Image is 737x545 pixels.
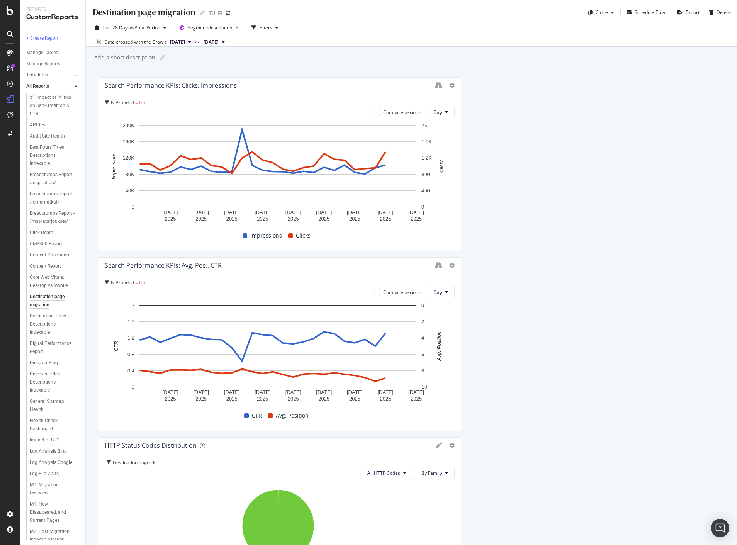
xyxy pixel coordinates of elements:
[30,417,80,433] a: Health Check Dashboard
[30,251,80,259] a: Content Dashboard
[316,389,332,395] text: [DATE]
[421,171,430,177] text: 800
[415,467,455,479] button: By Family
[421,204,424,210] text: 0
[105,301,451,404] div: A chart.
[30,397,73,414] div: General Sitemap Health
[30,251,71,259] div: Content Dashboard
[163,389,178,395] text: [DATE]
[30,447,80,455] a: Log Analysis Bing
[30,340,74,356] div: Digital Performance Report
[105,121,451,224] div: A chart.
[361,467,413,479] button: All HTTP Codes
[349,396,360,402] text: 2025
[26,6,79,13] div: Reports
[123,122,135,128] text: 200K
[30,293,74,309] div: Destination page migration
[226,10,230,16] div: arrow-right-arrow-left
[427,286,455,298] button: Day
[30,273,75,290] div: Core Web Vitals: Desktop vs Mobile
[288,216,299,222] text: 2025
[252,411,262,420] span: CTR
[30,93,76,118] div: #1 Impact of Inlinks on Rank Position & CTR
[188,24,232,31] span: Segment: destination
[139,279,145,286] span: No
[30,190,80,206] a: Breadcrumbs Report - /lomamatkat/
[226,216,238,222] text: 2025
[113,341,119,351] text: CTR
[288,396,299,402] text: 2025
[30,458,80,467] a: Log Analysis Google
[30,458,72,467] div: Log Analysis Google
[30,470,80,478] a: Log File Visits
[433,289,442,295] span: Day
[427,106,455,118] button: Day
[383,289,421,295] div: Compare periods
[255,209,270,215] text: [DATE]
[435,82,442,88] div: binoculars
[30,370,80,394] a: Discover Titles Descriptions Indexable
[318,216,329,222] text: 2025
[26,60,80,68] a: Manage Reports
[26,34,80,42] a: + Create Report
[438,159,444,173] text: Clicks
[123,139,135,144] text: 160K
[30,340,80,356] a: Digital Performance Report
[706,6,731,19] button: Delete
[686,9,700,15] div: Export
[411,396,422,402] text: 2025
[30,121,80,129] a: API Test
[433,109,442,115] span: Day
[347,389,363,395] text: [DATE]
[435,262,442,268] div: binoculars
[30,436,80,444] a: Impact of SEO
[276,411,309,420] span: Avg. Position
[111,279,134,286] span: Is Branded
[30,273,80,290] a: Core Web Vitals: Desktop vs Mobile
[380,216,391,222] text: 2025
[421,384,427,390] text: 10
[30,262,61,270] div: Content Report
[421,155,432,161] text: 1.2K
[26,49,80,57] a: Manage Tables
[165,396,176,402] text: 2025
[127,368,134,374] text: 0.4
[408,209,424,215] text: [DATE]
[674,6,700,19] button: Export
[711,519,729,537] div: Open Intercom Messenger
[130,24,160,31] span: vs Prev. Period
[30,121,47,129] div: API Test
[30,500,76,525] div: M1: New, Disappeared, and Current Pages
[411,216,422,222] text: 2025
[30,143,76,168] div: Best Fours Titles Descriptions Indexable
[26,71,48,79] div: Templates
[113,459,162,467] div: Destination pages FI
[30,262,80,270] a: Content Report
[26,82,49,90] div: All Reports
[127,351,134,357] text: 0.8
[30,447,67,455] div: Log Analysis Bing
[257,216,268,222] text: 2025
[160,55,165,60] i: Edit report name
[200,37,228,47] button: [DATE]
[30,132,80,140] a: Audit Site Health
[421,122,428,128] text: 2K
[102,24,130,31] span: Last 28 Days
[30,528,75,544] div: M2: Post Migration Indexable Issues
[248,22,282,34] button: Filters
[98,77,461,251] div: Search Performance KPIs: Clicks, ImpressionsIs Branded = NoCompare periodsDayA chart.ImpressionsC...
[30,171,75,187] div: Breadcrumbs Report - /inspiration/
[380,396,391,402] text: 2025
[347,209,363,215] text: [DATE]
[349,216,360,222] text: 2025
[421,188,430,194] text: 400
[30,359,58,367] div: Discover Blog
[30,93,80,118] a: #1 Impact of Inlinks on Rank Position & CTR
[30,481,73,497] div: M0: Migration Overview
[26,60,60,68] div: Manage Reports
[204,39,219,46] span: 2025 Aug. 12th
[30,171,80,187] a: Breadcrumbs Report - /inspiration/
[30,209,80,226] a: Breadcrumbs Report - /matkatarjoukset/
[717,9,731,15] div: Delete
[30,436,59,444] div: Impact of SEO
